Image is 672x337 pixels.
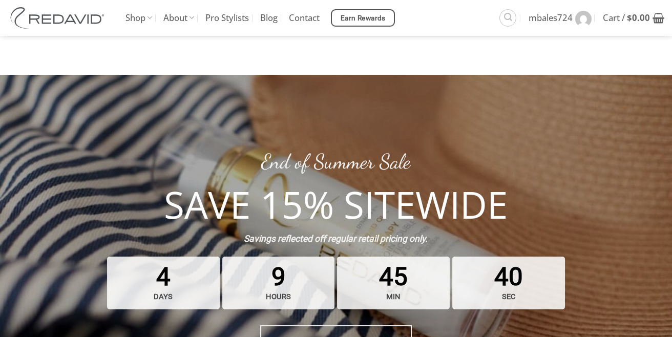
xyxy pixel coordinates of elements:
strong: min [340,287,447,307]
strong: days [110,287,217,307]
span: Earn Rewards [341,13,386,24]
a: Search [499,9,516,26]
strong: Savings reflected off regular retail pricing only. [244,234,428,244]
span: mbales724 [529,5,573,31]
strong: hours [225,287,332,307]
a: Earn Rewards [331,9,395,27]
img: REDAVID Salon Products | United States [8,7,110,29]
a: End of Summer Sale [261,149,410,174]
bdi: 0.00 [627,12,650,24]
span: 9 [222,257,335,309]
span: 4 [107,257,220,309]
span: $ [627,12,632,24]
span: 40 [452,257,565,309]
span: 45 [337,257,450,309]
strong: sec [455,287,562,307]
span: Cart / [603,5,650,31]
strong: SAVE 15% SITEWIDE [164,179,508,229]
